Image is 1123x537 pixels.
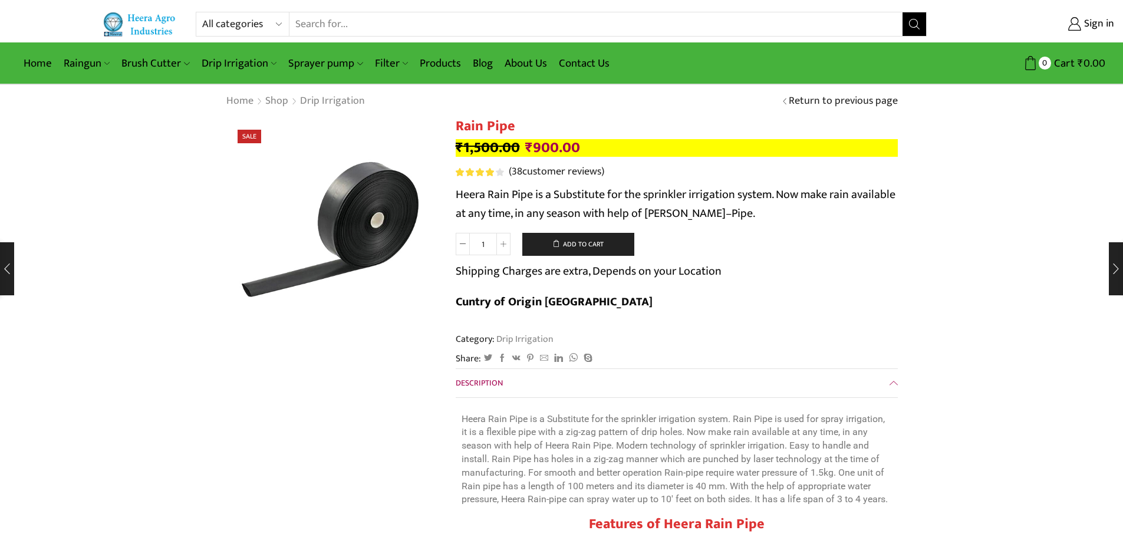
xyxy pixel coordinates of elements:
span: Rated out of 5 based on customer ratings [456,168,495,176]
a: Drip Irrigation [196,50,282,77]
a: Home [18,50,58,77]
span: Sale [238,130,261,143]
b: Cuntry of Origin [GEOGRAPHIC_DATA] [456,292,653,312]
span: ₹ [525,136,533,160]
a: 0 Cart ₹0.00 [938,52,1105,74]
bdi: 900.00 [525,136,580,160]
p: Shipping Charges are extra, Depends on your Location [456,262,722,281]
span: Description [456,376,503,390]
span: 38 [512,163,522,180]
img: Heera Rain Pipe [226,118,438,330]
a: Brush Cutter [116,50,195,77]
button: Search button [903,12,926,36]
span: Heera Rain Pipe is a Substitute for the sprinkler irrigation system. Now make rain available at a... [456,185,895,223]
span: Features of Heera Rain Pipe [589,512,765,536]
span: Category: [456,332,554,346]
span: Sign in [1081,17,1114,32]
a: Products [414,50,467,77]
span: Cart [1051,55,1075,71]
a: Shop [265,94,289,109]
a: Description [456,369,898,397]
bdi: 1,500.00 [456,136,520,160]
a: Drip Irrigation [299,94,365,109]
input: Search for... [289,12,903,36]
span: ₹ [456,136,463,160]
h1: Rain Pipe [456,118,898,135]
span: Share: [456,352,481,365]
span: 0 [1039,57,1051,69]
a: Sprayer pump [282,50,368,77]
a: Drip Irrigation [495,331,554,347]
a: Raingun [58,50,116,77]
input: Product quantity [470,233,496,255]
button: Add to cart [522,233,634,256]
a: Filter [369,50,414,77]
div: Rated 4.13 out of 5 [456,168,503,176]
span: 38 [456,168,506,176]
a: (38customer reviews) [509,164,604,180]
a: Return to previous page [789,94,898,109]
span: ₹ [1078,54,1084,73]
a: Blog [467,50,499,77]
bdi: 0.00 [1078,54,1105,73]
a: Sign in [944,14,1114,35]
a: About Us [499,50,553,77]
a: Contact Us [553,50,615,77]
nav: Breadcrumb [226,94,365,109]
span: Heera Rain Pipe is a Substitute for the sprinkler irrigation system. Rain Pipe is used for spray ... [462,413,888,505]
a: Home [226,94,254,109]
